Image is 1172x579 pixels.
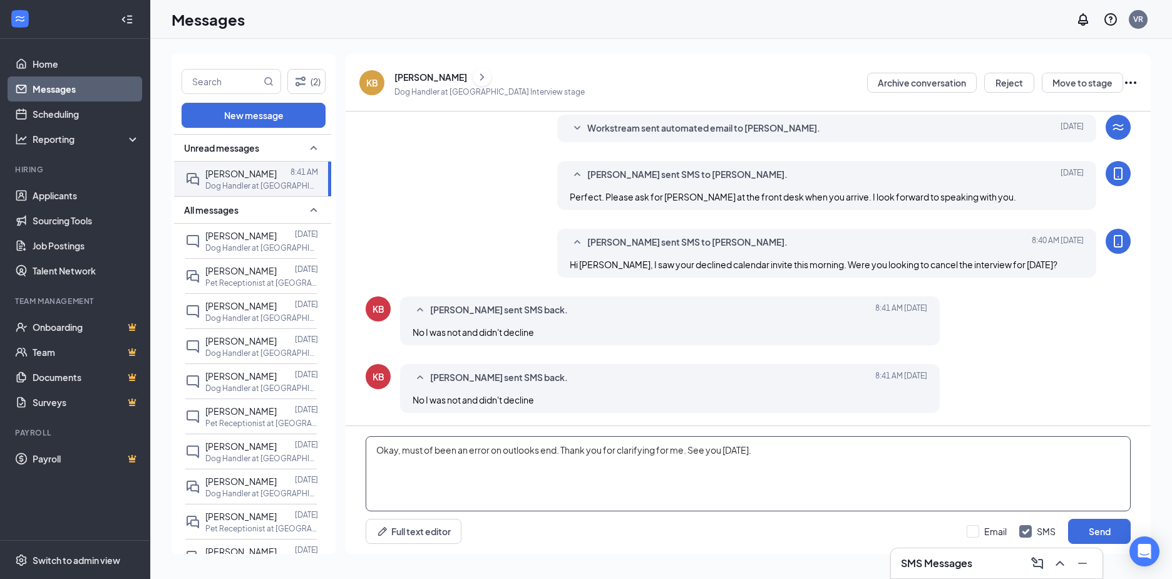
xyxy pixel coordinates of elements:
[184,142,259,154] span: Unread messages
[1052,556,1067,571] svg: ChevronUp
[570,235,585,250] svg: SmallChevronUp
[33,51,140,76] a: Home
[413,303,428,318] svg: SmallChevronUp
[205,180,318,191] p: Dog Handler at [GEOGRAPHIC_DATA]
[394,71,467,83] div: [PERSON_NAME]
[185,550,200,565] svg: DoubleChat
[205,313,318,323] p: Dog Handler at [GEOGRAPHIC_DATA]
[33,76,140,102] a: Messages
[185,234,200,249] svg: ChatInactive
[33,390,140,415] a: SurveysCrown
[121,13,133,26] svg: Collapse
[1050,553,1070,573] button: ChevronUp
[295,299,318,310] p: [DATE]
[1042,73,1123,93] button: Move to stage
[205,278,318,288] p: Pet Receptionist at [GEOGRAPHIC_DATA]
[587,121,820,136] span: Workstream sent automated email to [PERSON_NAME].
[1129,536,1159,566] div: Open Intercom Messenger
[295,229,318,239] p: [DATE]
[295,369,318,380] p: [DATE]
[205,335,277,347] span: [PERSON_NAME]
[366,76,378,89] div: KB
[306,202,321,217] svg: SmallChevronUp
[290,167,318,177] p: 8:41 AM
[1075,556,1090,571] svg: Minimize
[1111,234,1126,249] svg: MobileSms
[15,296,137,306] div: Team Management
[185,444,200,459] svg: ChatInactive
[33,365,140,390] a: DocumentsCrown
[413,326,534,338] span: No I was not and didn't decline
[33,554,120,566] div: Switch to admin view
[205,523,318,534] p: Pet Receptionist at [GEOGRAPHIC_DATA]
[185,172,200,187] svg: DoubleChat
[33,183,140,208] a: Applicants
[570,167,585,182] svg: SmallChevronUp
[1030,556,1045,571] svg: ComposeMessage
[205,476,277,487] span: [PERSON_NAME]
[182,70,261,93] input: Search
[287,69,326,94] button: Filter (2)
[1076,12,1091,27] svg: Notifications
[295,439,318,450] p: [DATE]
[33,340,140,365] a: TeamCrown
[205,488,318,499] p: Dog Handler at [GEOGRAPHIC_DATA]
[394,86,585,97] p: Dog Handler at [GEOGRAPHIC_DATA] Interview stage
[430,303,568,318] span: [PERSON_NAME] sent SMS back.
[295,545,318,555] p: [DATE]
[984,73,1034,93] button: Reject
[185,374,200,389] svg: ChatInactive
[264,76,274,86] svg: MagnifyingGlass
[1103,12,1118,27] svg: QuestionInfo
[1072,553,1092,573] button: Minimize
[1068,519,1131,544] button: Send
[295,264,318,274] p: [DATE]
[33,315,140,340] a: OnboardingCrown
[33,233,140,258] a: Job Postings
[1123,75,1138,90] svg: Ellipses
[587,167,788,182] span: [PERSON_NAME] sent SMS to [PERSON_NAME].
[172,9,245,30] h1: Messages
[1027,553,1047,573] button: ComposeMessage
[205,405,277,417] span: [PERSON_NAME]
[570,121,585,136] svg: SmallChevronDown
[366,436,1131,511] textarea: Okay, must of been an error on outlooks end. Thank you for clarifying for me. See you [DATE].
[205,441,277,452] span: [PERSON_NAME]
[205,453,318,464] p: Dog Handler at [GEOGRAPHIC_DATA]
[33,258,140,283] a: Talent Network
[33,446,140,471] a: PayrollCrown
[1133,14,1143,24] div: VR
[205,546,277,557] span: [PERSON_NAME]
[376,525,389,538] svg: Pen
[205,168,277,179] span: [PERSON_NAME]
[205,230,277,241] span: [PERSON_NAME]
[205,511,277,522] span: [PERSON_NAME]
[901,556,972,570] h3: SMS Messages
[366,519,461,544] button: Full text editorPen
[430,370,568,385] span: [PERSON_NAME] sent SMS back.
[473,68,491,86] button: ChevronRight
[476,70,488,85] svg: ChevronRight
[205,348,318,358] p: Dog Handler at [GEOGRAPHIC_DATA]
[14,13,26,25] svg: WorkstreamLogo
[1061,167,1084,182] span: [DATE]
[15,164,137,175] div: Hiring
[875,370,927,385] span: [DATE] 8:41 AM
[185,269,200,284] svg: DoubleChat
[570,191,1016,202] span: Perfect. Please ask for [PERSON_NAME] at the front desk when you arrive. I look forward to speaki...
[306,140,321,155] svg: SmallChevronUp
[373,303,384,315] div: KB
[205,418,318,429] p: Pet Receptionist at [GEOGRAPHIC_DATA]
[875,303,927,318] span: [DATE] 8:41 AM
[295,474,318,485] p: [DATE]
[1061,121,1084,136] span: [DATE]
[205,300,277,311] span: [PERSON_NAME]
[185,514,200,529] svg: DoubleChat
[867,73,977,93] button: Archive conversation
[185,339,200,354] svg: ChatInactive
[295,404,318,415] p: [DATE]
[205,383,318,394] p: Dog Handler at [GEOGRAPHIC_DATA]
[587,235,788,250] span: [PERSON_NAME] sent SMS to [PERSON_NAME].
[413,370,428,385] svg: SmallChevronUp
[293,74,308,89] svg: Filter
